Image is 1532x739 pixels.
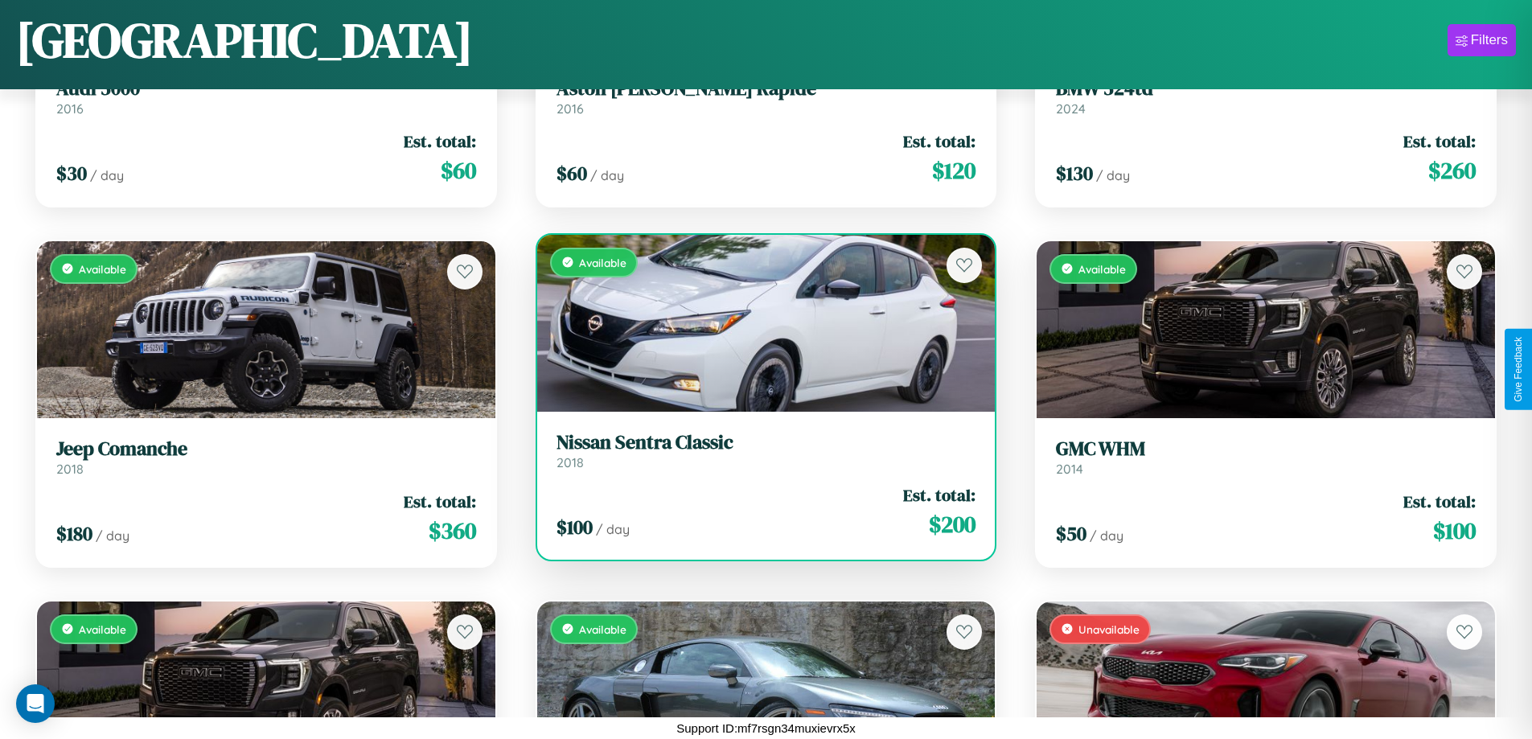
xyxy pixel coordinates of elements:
span: $ 100 [557,514,593,540]
span: Est. total: [903,129,975,153]
span: 2016 [56,101,84,117]
a: Audi 50002016 [56,77,476,117]
span: $ 360 [429,515,476,547]
span: / day [96,528,129,544]
span: $ 260 [1428,154,1476,187]
span: $ 120 [932,154,975,187]
span: Available [79,262,126,276]
h1: [GEOGRAPHIC_DATA] [16,7,473,73]
h3: BMW 524td [1056,77,1476,101]
span: / day [1096,167,1130,183]
span: $ 50 [1056,520,1086,547]
span: Available [579,256,626,269]
span: 2024 [1056,101,1086,117]
h3: GMC WHM [1056,437,1476,461]
span: Est. total: [404,490,476,513]
a: Nissan Sentra Classic2018 [557,431,976,470]
h3: Audi 5000 [56,77,476,101]
span: Est. total: [404,129,476,153]
span: / day [1090,528,1123,544]
span: / day [596,521,630,537]
span: 2018 [557,454,584,470]
span: $ 130 [1056,160,1093,187]
a: Jeep Comanche2018 [56,437,476,477]
div: Filters [1471,32,1508,48]
span: $ 30 [56,160,87,187]
a: Aston [PERSON_NAME] Rapide2016 [557,77,976,117]
div: Give Feedback [1513,337,1524,402]
span: Available [1078,262,1126,276]
h3: Nissan Sentra Classic [557,431,976,454]
span: Unavailable [1078,622,1140,636]
span: Available [579,622,626,636]
a: GMC WHM2014 [1056,437,1476,477]
span: Est. total: [903,483,975,507]
h3: Aston [PERSON_NAME] Rapide [557,77,976,101]
span: Est. total: [1403,129,1476,153]
a: BMW 524td2024 [1056,77,1476,117]
span: 2018 [56,461,84,477]
span: $ 100 [1433,515,1476,547]
span: Est. total: [1403,490,1476,513]
span: / day [90,167,124,183]
span: 2016 [557,101,584,117]
span: Available [79,622,126,636]
span: $ 200 [929,508,975,540]
p: Support ID: mf7rsgn34muxievrx5x [676,717,856,739]
button: Filters [1448,24,1516,56]
span: $ 60 [557,160,587,187]
h3: Jeep Comanche [56,437,476,461]
span: $ 180 [56,520,92,547]
div: Open Intercom Messenger [16,684,55,723]
span: / day [590,167,624,183]
span: $ 60 [441,154,476,187]
span: 2014 [1056,461,1083,477]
